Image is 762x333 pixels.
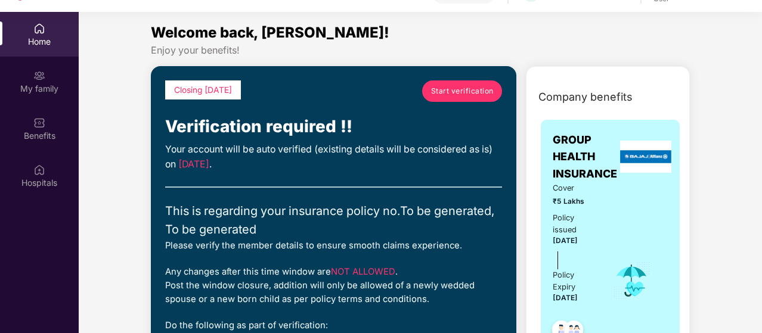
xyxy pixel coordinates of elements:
[33,23,45,35] img: svg+xml;base64,PHN2ZyBpZD0iSG9tZSIgeG1sbnM9Imh0dHA6Ly93d3cudzMub3JnLzIwMDAvc3ZnIiB3aWR0aD0iMjAiIG...
[553,182,596,194] span: Cover
[151,24,389,41] span: Welcome back, [PERSON_NAME]!
[33,70,45,82] img: svg+xml;base64,PHN2ZyB3aWR0aD0iMjAiIGhlaWdodD0iMjAiIHZpZXdCb3g9IjAgMCAyMCAyMCIgZmlsbD0ibm9uZSIgeG...
[422,80,502,102] a: Start verification
[612,261,651,300] img: icon
[553,269,596,293] div: Policy Expiry
[165,265,502,307] div: Any changes after this time window are . Post the window closure, addition will only be allowed o...
[178,158,209,170] span: [DATE]
[33,117,45,129] img: svg+xml;base64,PHN2ZyBpZD0iQmVuZWZpdHMiIHhtbG5zPSJodHRwOi8vd3d3LnczLm9yZy8yMDAwL3N2ZyIgd2lkdGg9Ij...
[553,132,617,182] span: GROUP HEALTH INSURANCE
[33,164,45,176] img: svg+xml;base64,PHN2ZyBpZD0iSG9zcGl0YWxzIiB4bWxucz0iaHR0cDovL3d3dy53My5vcmcvMjAwMC9zdmciIHdpZHRoPS...
[553,294,578,302] span: [DATE]
[151,44,690,57] div: Enjoy your benefits!
[165,202,502,239] div: This is regarding your insurance policy no. To be generated, To be generated
[165,239,502,253] div: Please verify the member details to ensure smooth claims experience.
[165,114,502,140] div: Verification required !!
[431,85,494,97] span: Start verification
[553,212,596,236] div: Policy issued
[165,142,502,172] div: Your account will be auto verified (existing details will be considered as is) on .
[553,236,578,245] span: [DATE]
[553,196,596,207] span: ₹5 Lakhs
[331,266,395,277] span: NOT ALLOWED
[620,141,671,173] img: insurerLogo
[538,89,633,105] span: Company benefits
[165,319,502,332] div: Do the following as part of verification:
[174,85,232,95] span: Closing [DATE]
